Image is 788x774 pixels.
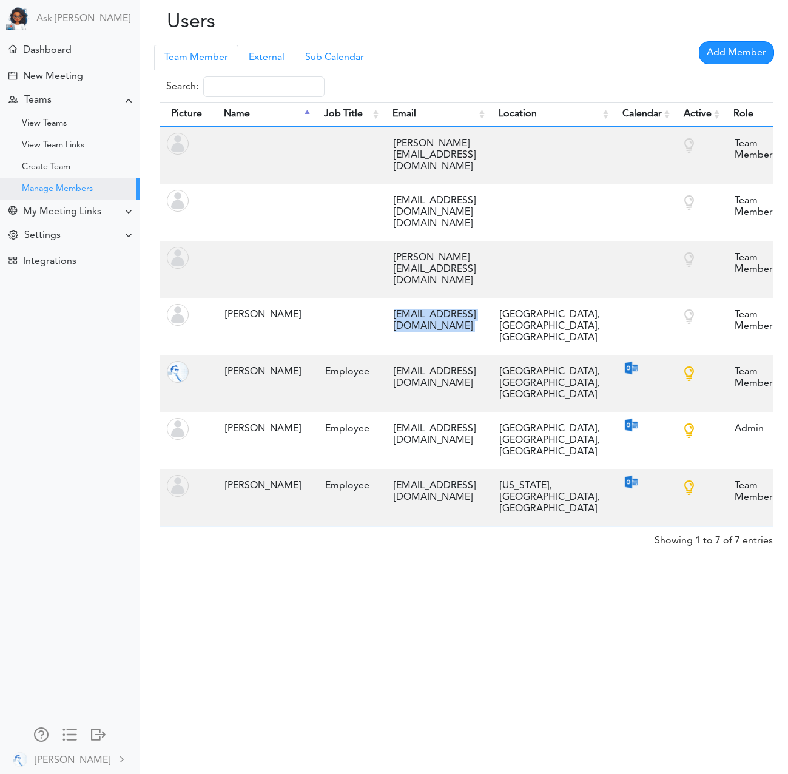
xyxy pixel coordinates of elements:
[488,102,611,127] th: Location: activate to sort column ascending
[213,102,313,127] th: Name: activate to sort column descending
[62,727,77,744] a: Change side menu
[91,727,106,739] div: Log out
[624,474,639,490] img: outlook-calendar.png
[494,474,605,521] div: [US_STATE], [GEOGRAPHIC_DATA], [GEOGRAPHIC_DATA]
[167,475,189,497] img: user-off.png
[219,417,307,441] div: [PERSON_NAME]
[729,360,779,395] div: Team Member
[729,303,779,338] div: Team Member
[36,13,130,25] a: Ask [PERSON_NAME]
[154,45,238,70] a: Team Member
[494,360,605,407] div: [GEOGRAPHIC_DATA], [GEOGRAPHIC_DATA], [GEOGRAPHIC_DATA]
[388,132,482,179] div: [PERSON_NAME][EMAIL_ADDRESS][DOMAIN_NAME]
[673,102,722,127] th: Active: activate to sort column ascending
[699,41,774,64] a: Add Member
[722,102,785,127] th: Role: activate to sort column ascending
[167,418,189,440] img: user-off.png
[494,303,605,350] div: [GEOGRAPHIC_DATA], [GEOGRAPHIC_DATA], [GEOGRAPHIC_DATA]
[729,417,779,441] div: Admin
[23,45,72,56] div: Dashboard
[22,143,84,149] div: View Team Links
[6,6,30,30] img: Powered by TEAMCAL AI
[160,102,213,127] th: Picture
[219,303,307,327] div: [PERSON_NAME]
[8,206,17,218] div: Share Meeting Link
[23,256,76,268] div: Integrations
[13,752,27,767] img: 9k=
[167,247,189,269] img: user-off.png
[624,360,639,375] img: outlook-calendar.png
[729,189,779,224] div: Team Member
[167,133,189,155] img: user-off.png
[166,76,325,97] label: Search:
[23,71,83,82] div: New Meeting
[219,360,307,384] div: [PERSON_NAME]
[238,45,295,70] a: External
[624,417,639,432] img: outlook-calendar.png
[167,361,189,383] img: 9k=
[149,11,346,34] h2: Users
[611,102,673,127] th: Calendar: activate to sort column ascending
[203,76,325,97] input: Search:
[388,474,482,510] div: [EMAIL_ADDRESS][DOMAIN_NAME]
[295,45,374,70] a: Sub Calendar
[8,256,17,264] div: TEAMCAL AI Workflow Apps
[1,745,138,773] a: [PERSON_NAME]
[319,417,375,441] div: Employee
[219,474,307,498] div: [PERSON_NAME]
[313,102,382,127] th: Job Title: activate to sort column ascending
[729,132,779,167] div: Team Member
[494,417,605,464] div: [GEOGRAPHIC_DATA], [GEOGRAPHIC_DATA], [GEOGRAPHIC_DATA]
[167,304,189,326] img: user-off.png
[8,230,18,241] div: Change Settings
[23,206,101,218] div: My Meeting Links
[62,727,77,739] div: Show only icons
[22,186,93,192] div: Manage Members
[22,121,67,127] div: View Teams
[8,45,17,53] div: Home
[167,190,189,212] img: user-off.png
[382,102,488,127] th: Email: activate to sort column ascending
[24,230,61,241] div: Settings
[319,474,375,498] div: Employee
[319,360,375,384] div: Employee
[388,360,482,395] div: [EMAIL_ADDRESS][DOMAIN_NAME]
[24,95,52,106] div: Teams
[388,189,482,236] div: [EMAIL_ADDRESS][DOMAIN_NAME][DOMAIN_NAME]
[35,753,110,768] div: [PERSON_NAME]
[388,417,482,453] div: [EMAIL_ADDRESS][DOMAIN_NAME]
[729,246,779,281] div: Team Member
[22,164,70,170] div: Create Team
[655,527,773,548] div: Showing 1 to 7 of 7 entries
[388,303,482,338] div: [EMAIL_ADDRESS][DOMAIN_NAME]
[34,727,49,739] div: Manage Members and Externals
[388,246,482,293] div: [PERSON_NAME][EMAIL_ADDRESS][DOMAIN_NAME]
[8,72,17,80] div: Creating Meeting
[729,474,779,510] div: Team Member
